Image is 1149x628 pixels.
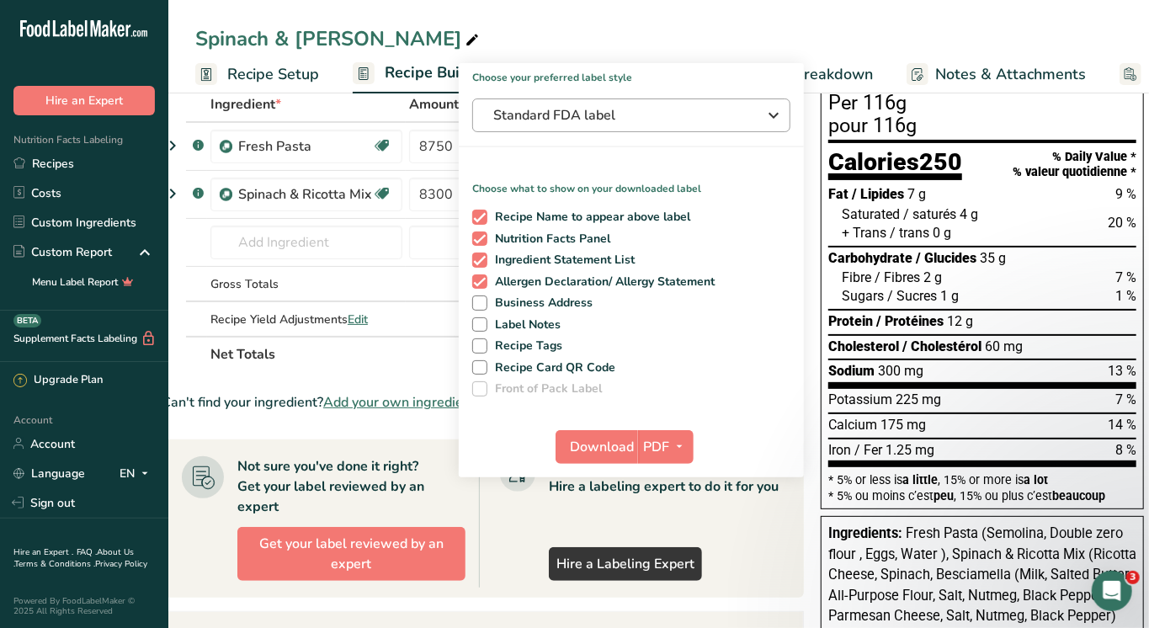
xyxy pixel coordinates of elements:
span: / Protéines [876,313,944,329]
span: Calcium [828,417,877,433]
span: / Fibres [875,269,920,285]
span: Iron [828,442,851,458]
span: Nutrition Facts Panel [487,232,611,247]
span: Recipe Card QR Code [487,360,616,375]
span: Fat [828,186,848,202]
a: Customize Label [522,56,667,93]
span: Business Address [487,295,593,311]
span: 2 g [923,269,942,285]
span: 60 mg [985,338,1023,354]
span: 8 % [1115,442,1136,458]
div: Not sure you've done it right? Get your label reviewed by an expert [237,456,465,517]
input: Add Ingredient [210,226,402,259]
span: a little [902,473,938,487]
a: Hire an Expert . [13,546,73,558]
button: Get your label reviewed by an expert [237,527,465,581]
div: Spinach & Ricotta Mix [238,184,372,205]
span: Potassium [828,391,892,407]
img: Sub Recipe [220,141,232,153]
span: Notes & Attachments [935,63,1086,86]
a: Language [13,459,85,488]
th: Net Totals [207,336,580,371]
span: Sodium [828,363,875,379]
span: 14 % [1108,417,1136,433]
span: Protein [828,313,873,329]
span: 13 % [1108,363,1136,379]
span: 35 g [980,250,1006,266]
span: 9 % [1115,186,1136,202]
a: Privacy Policy [95,558,147,570]
button: PDF [638,430,694,464]
h1: Choose your preferred label style [459,63,804,85]
span: + Trans [842,225,886,241]
div: Per 116g [828,93,1136,114]
span: Ingredient Statement List [487,253,636,268]
div: Custom Report [13,243,112,261]
span: 250 [919,147,962,176]
span: Add your own ingredient [323,392,476,412]
span: 7 % [1115,391,1136,407]
div: Fresh Pasta [238,136,372,157]
span: 4 g [960,206,978,222]
div: Gross Totals [210,275,402,293]
span: 175 mg [880,417,926,433]
span: 7 g [907,186,926,202]
span: 3 [1126,571,1140,584]
button: Download [556,430,638,464]
span: Ingredient [210,94,281,114]
a: Recipe Setup [195,56,319,93]
span: Carbohydrate [828,250,912,266]
span: Download [570,437,634,457]
p: Choose what to show on your downloaded label [459,168,804,196]
span: / Cholestérol [902,338,981,354]
span: Recipe Builder [385,61,488,84]
div: Upgrade Plan [13,372,103,389]
span: peu [934,489,954,503]
span: Allergen Declaration/ Allergy Statement [487,274,715,290]
a: Recipe Builder [353,54,488,94]
span: Fresh Pasta (Semolina, Double zero flour , Eggs, Water ), Spinach & Ricotta Mix (Ricotta Cheese, ... [828,525,1136,624]
a: About Us . [13,546,134,570]
span: Edit [348,311,368,327]
span: 12 g [947,313,973,329]
div: Spinach & [PERSON_NAME] [195,24,482,54]
span: Recipe Name to appear above label [487,210,691,225]
span: 1 g [940,288,959,304]
div: BETA [13,314,41,327]
iframe: Intercom live chat [1092,571,1132,611]
span: Get your label reviewed by an expert [245,534,458,574]
span: / Sucres [887,288,937,304]
span: 1 % [1115,288,1136,304]
section: * 5% or less is , 15% or more is [828,467,1136,502]
img: Sub Recipe [220,189,232,201]
span: 1.25 mg [886,442,934,458]
div: EN [120,463,155,483]
span: Sugars [842,288,884,304]
span: Recipe Setup [227,63,319,86]
span: / saturés [903,206,956,222]
a: Hire a Labeling Expert [549,547,702,581]
div: Powered By FoodLabelMaker © 2025 All Rights Reserved [13,596,155,616]
span: Label Notes [487,317,561,333]
a: Notes & Attachments [907,56,1086,93]
a: Nutrition Breakdown [700,56,873,93]
span: Recipe Tags [487,338,563,354]
span: / Glucides [916,250,976,266]
div: pour 116g [828,116,1136,136]
span: / trans [890,225,929,241]
a: FAQ . [77,546,97,558]
span: 0 g [933,225,951,241]
span: Amount [409,94,465,114]
span: Front of Pack Label [487,381,603,396]
span: Ingredients: [828,525,902,541]
span: PDF [643,437,669,457]
a: Terms & Conditions . [14,558,95,570]
span: 225 mg [896,391,941,407]
span: 7 % [1115,269,1136,285]
div: Calories [828,150,962,181]
span: Cholesterol [828,338,899,354]
div: % Daily Value * % valeur quotidienne * [1013,150,1136,179]
button: Standard FDA label [472,98,790,132]
div: Recipe Yield Adjustments [210,311,402,328]
span: a lot [1024,473,1048,487]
